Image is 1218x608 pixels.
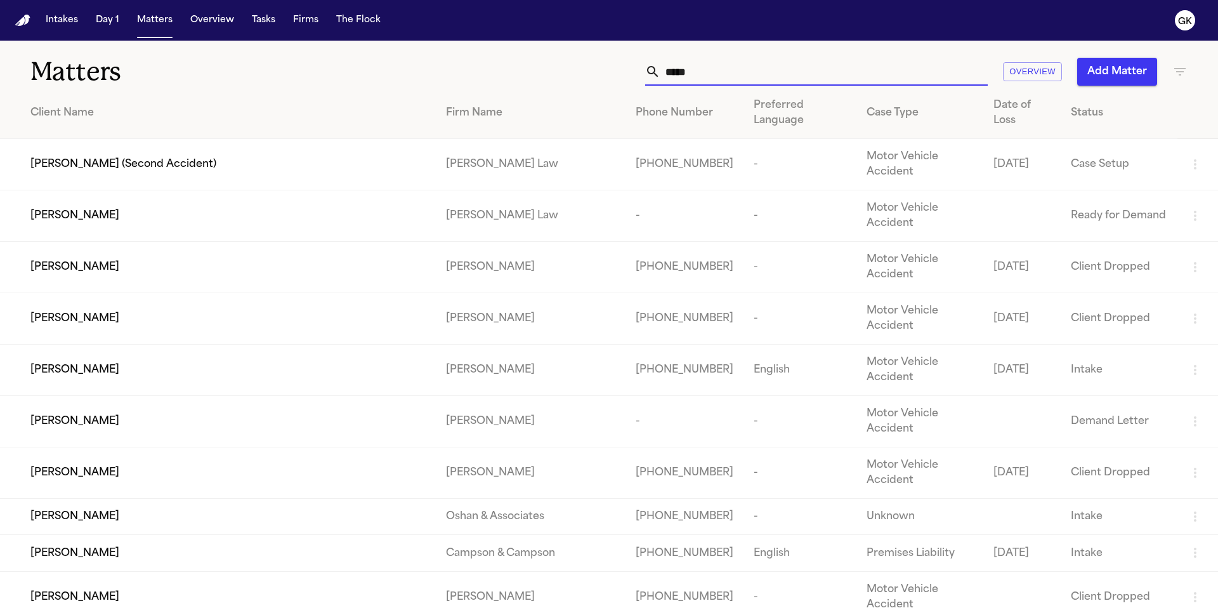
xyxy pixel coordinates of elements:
td: [PERSON_NAME] [436,242,625,293]
td: [PERSON_NAME] [436,345,625,396]
td: - [743,293,856,345]
td: [PHONE_NUMBER] [625,447,743,499]
td: [DATE] [983,535,1061,571]
td: English [743,345,856,396]
td: [DATE] [983,242,1061,293]
td: Case Setup [1061,139,1177,190]
td: Intake [1061,499,1177,535]
td: Motor Vehicle Accident [856,139,983,190]
td: [PERSON_NAME] Law [436,139,625,190]
img: Finch Logo [15,15,30,27]
span: [PERSON_NAME] [30,362,119,378]
td: - [743,139,856,190]
td: [DATE] [983,293,1061,345]
td: Client Dropped [1061,447,1177,499]
td: [PHONE_NUMBER] [625,139,743,190]
span: [PERSON_NAME] (Second Accident) [30,157,216,172]
td: English [743,535,856,571]
span: [PERSON_NAME] [30,311,119,326]
td: [PERSON_NAME] [436,447,625,499]
td: Oshan & Associates [436,499,625,535]
td: - [743,242,856,293]
a: Home [15,15,30,27]
div: Case Type [867,105,973,121]
div: Firm Name [446,105,615,121]
td: [PERSON_NAME] [436,396,625,447]
td: Motor Vehicle Accident [856,242,983,293]
td: Intake [1061,535,1177,571]
span: [PERSON_NAME] [30,414,119,429]
td: [PERSON_NAME] [436,293,625,345]
td: [DATE] [983,139,1061,190]
button: Intakes [41,9,83,32]
button: The Flock [331,9,386,32]
div: Preferred Language [754,98,846,128]
button: Overview [185,9,239,32]
td: - [743,190,856,242]
td: [PHONE_NUMBER] [625,293,743,345]
td: Motor Vehicle Accident [856,396,983,447]
td: - [743,396,856,447]
td: [DATE] [983,345,1061,396]
div: Status [1071,105,1167,121]
td: Motor Vehicle Accident [856,447,983,499]
span: [PERSON_NAME] [30,260,119,275]
button: Overview [1003,62,1062,82]
td: Ready for Demand [1061,190,1177,242]
span: [PERSON_NAME] [30,546,119,561]
td: Campson & Campson [436,535,625,571]
td: Premises Liability [856,535,983,571]
button: Tasks [247,9,280,32]
button: Matters [132,9,178,32]
td: [PHONE_NUMBER] [625,242,743,293]
span: [PERSON_NAME] [30,590,119,605]
td: Client Dropped [1061,293,1177,345]
h1: Matters [30,56,367,88]
td: - [625,396,743,447]
td: [PHONE_NUMBER] [625,345,743,396]
td: [PHONE_NUMBER] [625,499,743,535]
td: Demand Letter [1061,396,1177,447]
td: [PERSON_NAME] Law [436,190,625,242]
td: Motor Vehicle Accident [856,293,983,345]
td: - [743,499,856,535]
span: [PERSON_NAME] [30,208,119,223]
button: Day 1 [91,9,124,32]
div: Date of Loss [993,98,1051,128]
span: [PERSON_NAME] [30,465,119,480]
td: Motor Vehicle Accident [856,345,983,396]
td: [DATE] [983,447,1061,499]
span: [PERSON_NAME] [30,509,119,524]
button: Firms [288,9,324,32]
td: Motor Vehicle Accident [856,190,983,242]
td: Client Dropped [1061,242,1177,293]
td: [PHONE_NUMBER] [625,535,743,571]
div: Phone Number [636,105,733,121]
td: - [625,190,743,242]
td: - [743,447,856,499]
td: Unknown [856,499,983,535]
div: Client Name [30,105,426,121]
td: Intake [1061,345,1177,396]
button: Add Matter [1077,58,1157,86]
